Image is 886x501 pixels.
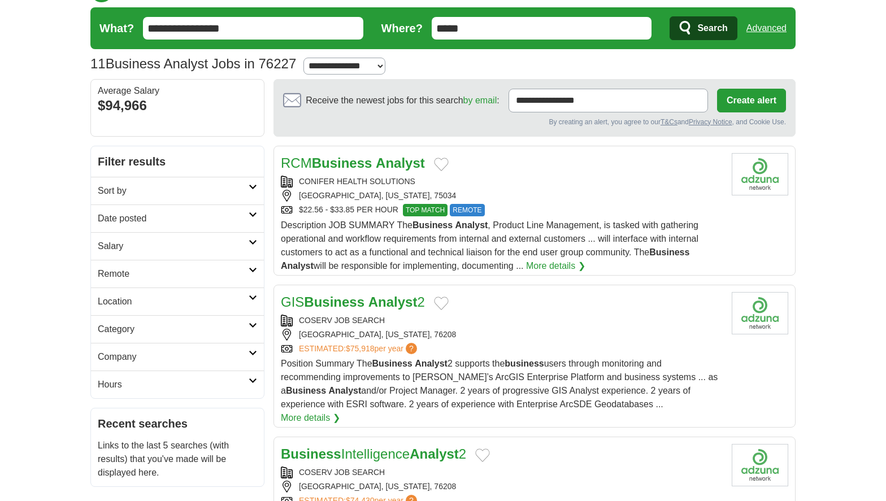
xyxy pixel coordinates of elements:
[281,446,341,461] strong: Business
[717,89,786,112] button: Create alert
[98,295,249,308] h2: Location
[91,315,264,343] a: Category
[463,95,497,105] a: by email
[329,386,362,395] strong: Analyst
[670,16,737,40] button: Search
[98,378,249,391] h2: Hours
[281,359,718,409] span: Position Summary The 2 supports the users through monitoring and recommending improvements to [PE...
[91,232,264,260] a: Salary
[312,155,372,171] strong: Business
[281,446,466,461] a: BusinessIntelligenceAnalyst2
[434,158,449,171] button: Add to favorite jobs
[90,54,106,74] span: 11
[91,146,264,177] h2: Filter results
[98,439,257,480] p: Links to the last 5 searches (with results) that you've made will be displayed here.
[98,323,249,336] h2: Category
[281,294,425,310] a: GISBusiness Analyst2
[661,118,677,126] a: T&Cs
[346,344,375,353] span: $75,918
[91,204,264,232] a: Date posted
[415,359,448,368] strong: Analyst
[732,444,788,486] img: Company logo
[649,247,689,257] strong: Business
[406,343,417,354] span: ?
[281,204,723,216] div: $22.56 - $33.85 PER HOUR
[372,359,412,368] strong: Business
[281,190,723,202] div: [GEOGRAPHIC_DATA], [US_STATE], 75034
[281,220,698,271] span: Description JOB SUMMARY The , Product Line Management, is tasked with gathering operational and w...
[410,446,459,461] strong: Analyst
[281,481,723,493] div: [GEOGRAPHIC_DATA], [US_STATE], 76208
[281,261,314,271] strong: Analyst
[526,259,585,273] a: More details ❯
[505,359,544,368] strong: business
[412,220,453,230] strong: Business
[98,184,249,198] h2: Sort by
[450,204,484,216] span: REMOTE
[697,17,727,40] span: Search
[689,118,732,126] a: Privacy Notice
[98,212,249,225] h2: Date posted
[281,176,723,188] div: CONIFER HEALTH SOLUTIONS
[281,329,723,341] div: [GEOGRAPHIC_DATA], [US_STATE], 76208
[455,220,488,230] strong: Analyst
[99,20,134,37] label: What?
[91,177,264,204] a: Sort by
[286,386,326,395] strong: Business
[90,56,296,71] h1: Business Analyst Jobs in 76227
[281,315,723,326] div: COSERV JOB SEARCH
[91,260,264,287] a: Remote
[368,294,418,310] strong: Analyst
[98,350,249,364] h2: Company
[281,467,723,478] div: COSERV JOB SEARCH
[475,448,490,462] button: Add to favorite jobs
[306,94,499,107] span: Receive the newest jobs for this search :
[732,153,788,195] img: Company logo
[281,411,340,425] a: More details ❯
[98,95,257,116] div: $94,966
[381,20,423,37] label: Where?
[376,155,425,171] strong: Analyst
[304,294,364,310] strong: Business
[91,343,264,371] a: Company
[91,287,264,315] a: Location
[98,415,257,432] h2: Recent searches
[283,117,786,127] div: By creating an alert, you agree to our and , and Cookie Use.
[281,155,425,171] a: RCMBusiness Analyst
[98,267,249,281] h2: Remote
[299,343,419,355] a: ESTIMATED:$75,918per year?
[403,204,448,216] span: TOP MATCH
[732,292,788,334] img: Company logo
[91,371,264,398] a: Hours
[98,86,257,95] div: Average Salary
[746,17,787,40] a: Advanced
[434,297,449,310] button: Add to favorite jobs
[98,239,249,253] h2: Salary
